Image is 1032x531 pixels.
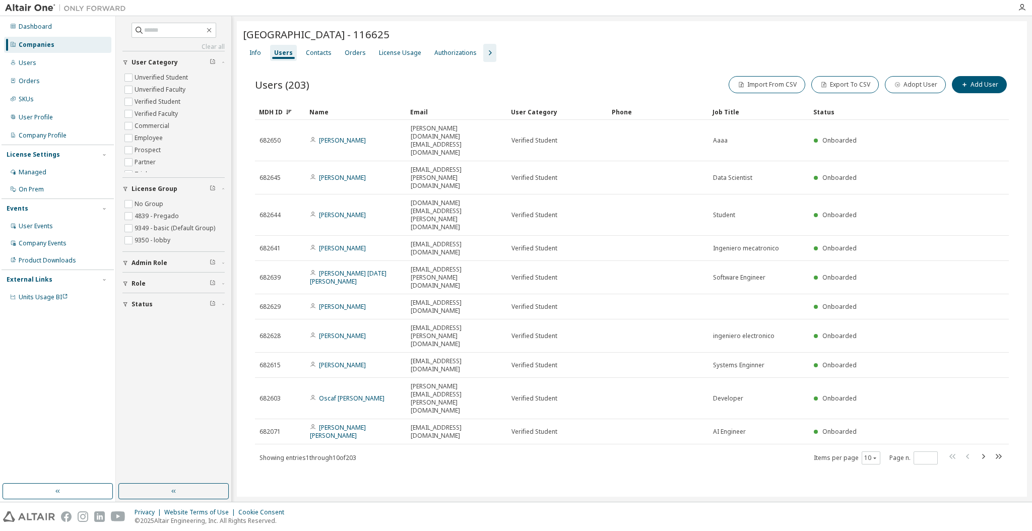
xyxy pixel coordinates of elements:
[122,51,225,74] button: User Category
[111,511,125,522] img: youtube.svg
[511,174,557,182] span: Verified Student
[132,300,153,308] span: Status
[94,511,105,522] img: linkedin.svg
[411,166,502,190] span: [EMAIL_ADDRESS][PERSON_NAME][DOMAIN_NAME]
[511,361,557,369] span: Verified Student
[135,198,165,210] label: No Group
[713,174,752,182] span: Data Scientist
[210,185,216,193] span: Clear filter
[135,234,172,246] label: 9350 - lobby
[135,508,164,516] div: Privacy
[243,27,390,41] span: [GEOGRAPHIC_DATA] - 116625
[164,508,238,516] div: Website Terms of Use
[19,41,54,49] div: Companies
[260,332,281,340] span: 682628
[19,77,40,85] div: Orders
[511,332,557,340] span: Verified Student
[411,424,502,440] span: [EMAIL_ADDRESS][DOMAIN_NAME]
[811,76,879,93] button: Export To CSV
[210,259,216,267] span: Clear filter
[822,394,857,403] span: Onboarded
[864,454,878,462] button: 10
[822,273,857,282] span: Onboarded
[411,324,502,348] span: [EMAIL_ADDRESS][PERSON_NAME][DOMAIN_NAME]
[255,78,309,92] span: Users (203)
[511,137,557,145] span: Verified Student
[260,428,281,436] span: 682071
[729,76,805,93] button: Import From CSV
[713,428,746,436] span: AI Engineer
[822,302,857,311] span: Onboarded
[310,423,366,440] a: [PERSON_NAME] [PERSON_NAME]
[511,303,557,311] span: Verified Student
[411,265,502,290] span: [EMAIL_ADDRESS][PERSON_NAME][DOMAIN_NAME]
[122,178,225,200] button: License Group
[135,132,165,144] label: Employee
[511,211,557,219] span: Verified Student
[434,49,477,57] div: Authorizations
[885,76,946,93] button: Adopt User
[260,244,281,252] span: 682641
[511,104,604,120] div: User Category
[411,357,502,373] span: [EMAIL_ADDRESS][DOMAIN_NAME]
[345,49,366,57] div: Orders
[713,332,775,340] span: ingeniero electronico
[132,185,177,193] span: License Group
[210,300,216,308] span: Clear filter
[713,244,779,252] span: Ingeniero mecatronico
[135,168,149,180] label: Trial
[260,137,281,145] span: 682650
[19,23,52,31] div: Dashboard
[19,293,68,301] span: Units Usage BI
[19,131,67,140] div: Company Profile
[410,104,503,120] div: Email
[306,49,332,57] div: Contacts
[713,361,764,369] span: Systems Enginner
[3,511,55,522] img: altair_logo.svg
[19,168,46,176] div: Managed
[319,302,366,311] a: [PERSON_NAME]
[319,173,366,182] a: [PERSON_NAME]
[7,276,52,284] div: External Links
[822,361,857,369] span: Onboarded
[122,43,225,51] a: Clear all
[713,104,805,120] div: Job Title
[61,511,72,522] img: facebook.svg
[260,361,281,369] span: 682615
[511,394,557,403] span: Verified Student
[135,156,158,168] label: Partner
[309,104,402,120] div: Name
[19,222,53,230] div: User Events
[135,144,163,156] label: Prospect
[319,394,384,403] a: Oscaf [PERSON_NAME]
[238,508,290,516] div: Cookie Consent
[19,185,44,193] div: On Prem
[822,211,857,219] span: Onboarded
[411,124,502,157] span: [PERSON_NAME][DOMAIN_NAME][EMAIL_ADDRESS][DOMAIN_NAME]
[511,274,557,282] span: Verified Student
[822,244,857,252] span: Onboarded
[7,205,28,213] div: Events
[813,104,948,120] div: Status
[319,211,366,219] a: [PERSON_NAME]
[612,104,704,120] div: Phone
[411,382,502,415] span: [PERSON_NAME][EMAIL_ADDRESS][PERSON_NAME][DOMAIN_NAME]
[319,331,366,340] a: [PERSON_NAME]
[511,244,557,252] span: Verified Student
[319,136,366,145] a: [PERSON_NAME]
[822,136,857,145] span: Onboarded
[822,427,857,436] span: Onboarded
[822,173,857,182] span: Onboarded
[249,49,261,57] div: Info
[135,84,187,96] label: Unverified Faculty
[260,394,281,403] span: 682603
[511,428,557,436] span: Verified Student
[713,394,743,403] span: Developer
[713,211,735,219] span: Student
[310,269,386,286] a: [PERSON_NAME] [DATE][PERSON_NAME]
[135,120,171,132] label: Commercial
[713,274,765,282] span: Software Engineer
[319,244,366,252] a: [PERSON_NAME]
[19,256,76,264] div: Product Downloads
[319,361,366,369] a: [PERSON_NAME]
